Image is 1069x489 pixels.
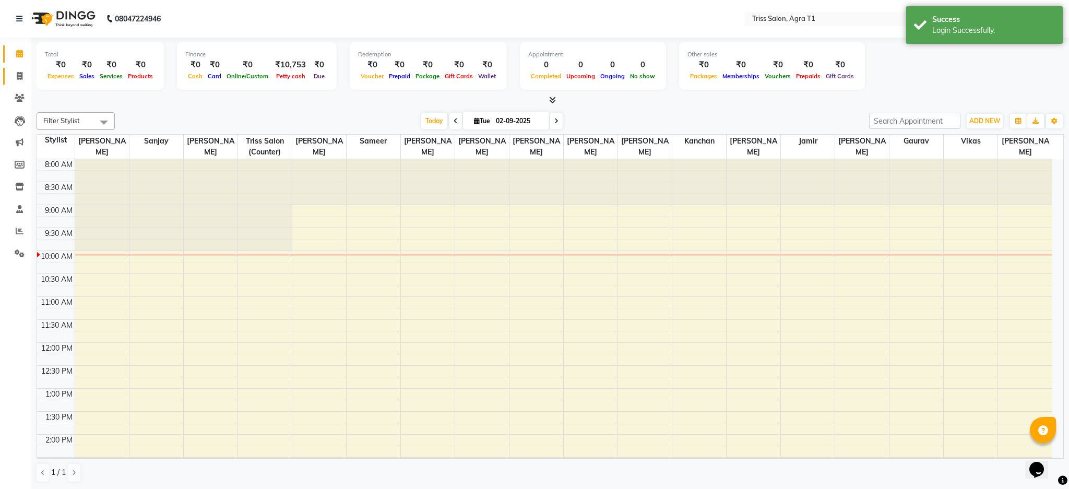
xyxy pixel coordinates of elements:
div: ₹0 [310,59,328,71]
div: Total [45,50,156,59]
span: [PERSON_NAME] [509,135,563,159]
span: Wallet [476,73,498,80]
span: Products [125,73,156,80]
span: Prepaid [386,73,413,80]
span: [PERSON_NAME] [998,135,1052,159]
span: Filter Stylist [43,116,80,125]
div: Stylist [37,135,75,146]
div: ₹0 [185,59,205,71]
span: Jamir [781,135,835,148]
div: 8:00 AM [43,159,75,170]
span: Completed [528,73,564,80]
span: Upcoming [564,73,598,80]
span: ADD NEW [969,117,1000,125]
div: ₹0 [386,59,413,71]
span: Today [421,113,447,129]
div: ₹0 [77,59,97,71]
span: [PERSON_NAME] [835,135,889,159]
div: 2:30 PM [43,458,75,469]
span: Petty cash [274,73,308,80]
div: ₹0 [97,59,125,71]
div: 0 [528,59,564,71]
div: Login Successfully. [932,25,1055,36]
div: ₹0 [823,59,857,71]
span: [PERSON_NAME] [455,135,509,159]
span: [PERSON_NAME] [75,135,129,159]
div: 10:30 AM [39,274,75,285]
iframe: chat widget [1025,447,1059,479]
div: 0 [627,59,658,71]
div: ₹0 [413,59,442,71]
span: Sameer [347,135,400,148]
div: ₹0 [205,59,224,71]
div: 10:00 AM [39,251,75,262]
span: Card [205,73,224,80]
span: Memberships [720,73,762,80]
span: Sales [77,73,97,80]
div: Finance [185,50,328,59]
span: Vouchers [762,73,793,80]
span: Tue [471,117,493,125]
div: ₹0 [45,59,77,71]
div: 9:00 AM [43,205,75,216]
span: Expenses [45,73,77,80]
div: 1:30 PM [43,412,75,423]
div: 2:00 PM [43,435,75,446]
div: ₹0 [476,59,498,71]
span: Kanchan [672,135,726,148]
span: Packages [687,73,720,80]
span: [PERSON_NAME] [618,135,672,159]
span: Triss Salon (Counter) [238,135,292,159]
div: ₹0 [793,59,823,71]
div: ₹0 [125,59,156,71]
span: [PERSON_NAME] [727,135,780,159]
div: 12:30 PM [39,366,75,377]
div: 1:00 PM [43,389,75,400]
div: ₹0 [358,59,386,71]
input: Search Appointment [869,113,960,129]
div: ₹0 [720,59,762,71]
b: 08047224946 [115,4,161,33]
div: ₹0 [442,59,476,71]
div: 12:00 PM [39,343,75,354]
span: Ongoing [598,73,627,80]
span: Gift Cards [823,73,857,80]
span: [PERSON_NAME] [564,135,617,159]
span: Gift Cards [442,73,476,80]
div: 9:30 AM [43,228,75,239]
div: 0 [598,59,627,71]
div: 11:00 AM [39,297,75,308]
button: ADD NEW [967,114,1003,128]
span: Prepaids [793,73,823,80]
div: Redemption [358,50,498,59]
span: 1 / 1 [51,467,66,478]
span: Package [413,73,442,80]
div: Success [932,14,1055,25]
span: Voucher [358,73,386,80]
span: Cash [185,73,205,80]
span: Vikas [944,135,997,148]
span: Sanjay [129,135,183,148]
span: Services [97,73,125,80]
span: Online/Custom [224,73,271,80]
img: logo [27,4,98,33]
span: [PERSON_NAME] [292,135,346,159]
span: Gaurav [889,135,943,148]
div: ₹0 [687,59,720,71]
span: No show [627,73,658,80]
span: Due [311,73,327,80]
span: [PERSON_NAME] [184,135,237,159]
div: Other sales [687,50,857,59]
div: 0 [564,59,598,71]
div: Appointment [528,50,658,59]
div: 8:30 AM [43,182,75,193]
input: 2025-09-02 [493,113,545,129]
span: [PERSON_NAME] [401,135,455,159]
div: ₹10,753 [271,59,310,71]
div: ₹0 [224,59,271,71]
div: 11:30 AM [39,320,75,331]
div: ₹0 [762,59,793,71]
